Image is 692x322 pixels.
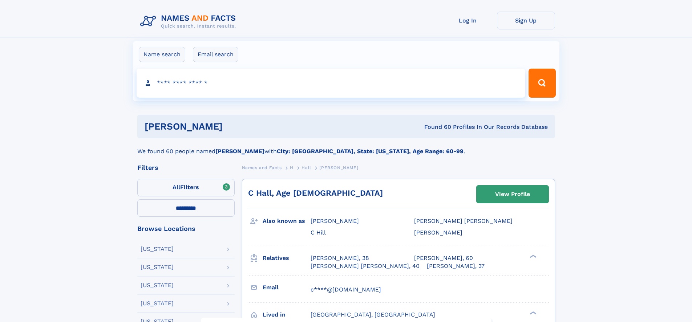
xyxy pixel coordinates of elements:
a: [PERSON_NAME], 38 [311,254,369,262]
span: [PERSON_NAME] [414,229,462,236]
span: Hall [302,165,311,170]
span: [PERSON_NAME] [319,165,358,170]
span: [PERSON_NAME] [PERSON_NAME] [414,217,513,224]
a: [PERSON_NAME], 37 [427,262,485,270]
span: [PERSON_NAME] [311,217,359,224]
b: City: [GEOGRAPHIC_DATA], State: [US_STATE], Age Range: 60-99 [277,148,464,155]
div: [US_STATE] [141,282,174,288]
button: Search Button [529,69,555,98]
h3: Also known as [263,215,311,227]
div: [US_STATE] [141,301,174,306]
div: [US_STATE] [141,264,174,270]
a: Names and Facts [242,163,282,172]
label: Email search [193,47,238,62]
a: Sign Up [497,12,555,29]
span: [GEOGRAPHIC_DATA], [GEOGRAPHIC_DATA] [311,311,435,318]
input: search input [137,69,526,98]
div: Filters [137,164,235,171]
span: C Hill [311,229,326,236]
a: View Profile [477,186,549,203]
a: Hall [302,163,311,172]
div: Found 60 Profiles In Our Records Database [323,123,548,131]
b: [PERSON_NAME] [215,148,264,155]
h3: Relatives [263,252,311,264]
div: Browse Locations [137,225,235,232]
a: H [290,163,294,172]
div: [US_STATE] [141,246,174,252]
h3: Email [263,281,311,294]
div: ❯ [528,254,537,258]
a: [PERSON_NAME], 60 [414,254,473,262]
div: ❯ [528,310,537,315]
h1: [PERSON_NAME] [145,122,324,131]
div: We found 60 people named with . [137,138,555,156]
a: C Hall, Age [DEMOGRAPHIC_DATA] [248,188,383,197]
a: [PERSON_NAME] [PERSON_NAME], 40 [311,262,420,270]
img: Logo Names and Facts [137,12,242,31]
h3: Lived in [263,309,311,321]
span: All [173,184,180,191]
label: Filters [137,179,235,196]
label: Name search [139,47,185,62]
a: Log In [439,12,497,29]
div: View Profile [495,186,530,203]
span: H [290,165,294,170]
